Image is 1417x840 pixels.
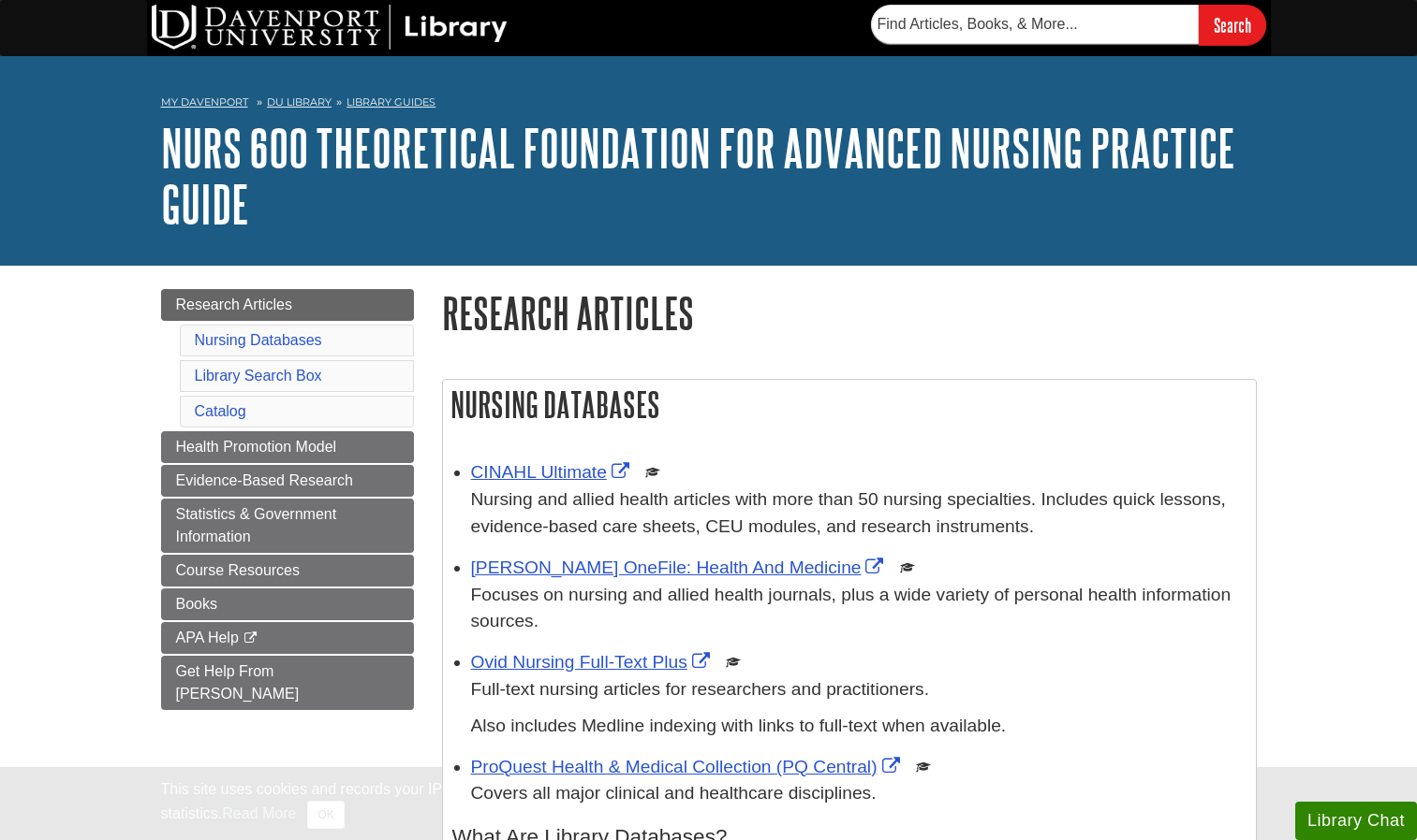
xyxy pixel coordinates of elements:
h1: Research Articles [442,289,1257,337]
a: Evidence-Based Research [161,465,414,497]
p: Focuses on nursing and allied health journals, plus a wide variety of personal health information... [471,582,1247,636]
p: Nursing and allied health articles with more than 50 nursing specialties. Includes quick lessons,... [471,486,1247,541]
p: Full-text nursing articles for researchers and practitioners. [471,676,1247,703]
a: APA Help [161,622,414,654]
span: Evidence-Based Research [176,472,353,488]
a: Link opens in new window [471,757,905,776]
span: Health Promotion Model [176,439,337,455]
a: Library Guides [347,95,435,109]
nav: breadcrumb [161,90,1257,120]
a: Research Articles [161,289,414,321]
input: Search [1199,5,1266,45]
a: Health Promotion Model [161,431,414,463]
a: Course Resources [161,555,414,587]
span: Statistics & Government Information [176,506,337,544]
input: Find Articles, Books, & More... [871,5,1199,44]
span: Books [176,596,217,612]
img: Scholarly or Peer Reviewed [726,655,741,670]
a: Nursing Databases [195,332,322,348]
a: My Davenport [161,94,248,110]
img: Scholarly or Peer Reviewed [645,465,660,480]
a: Library Search Box [195,368,322,384]
img: Scholarly or Peer Reviewed [900,560,915,575]
a: Link opens in new window [471,462,634,482]
p: Also includes Medline indexing with links to full-text when available. [471,713,1247,740]
a: Link opens in new window [471,652,715,672]
form: Searches DU Library's articles, books, and more [871,5,1266,45]
div: Guide Page Menu [161,289,414,710]
p: Covers all major clinical and healthcare disciplines. [471,780,1247,807]
a: Read More [222,805,296,821]
div: This site uses cookies and records your IP address for usage statistics. Additionally, we use Goo... [161,778,1257,829]
a: Get Help From [PERSON_NAME] [161,656,414,710]
a: Link opens in new window [471,558,889,577]
img: DU Library [152,5,508,50]
span: Get Help From [PERSON_NAME] [176,663,300,702]
span: Course Resources [176,562,301,578]
a: DU Library [267,95,332,109]
a: Statistics & Government Information [161,499,414,553]
a: Books [161,588,414,620]
a: NURS 600 Theoretical Foundation for Advanced Nursing Practice Guide [161,119,1235,233]
button: Library Chat [1295,802,1417,840]
span: Research Articles [176,297,293,312]
i: This link opens in a new window [243,632,258,644]
h2: Nursing Databases [443,380,1256,429]
img: Scholarly or Peer Reviewed [916,760,931,775]
span: APA Help [176,630,239,645]
button: Close [307,801,344,829]
a: Catalog [195,403,246,419]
